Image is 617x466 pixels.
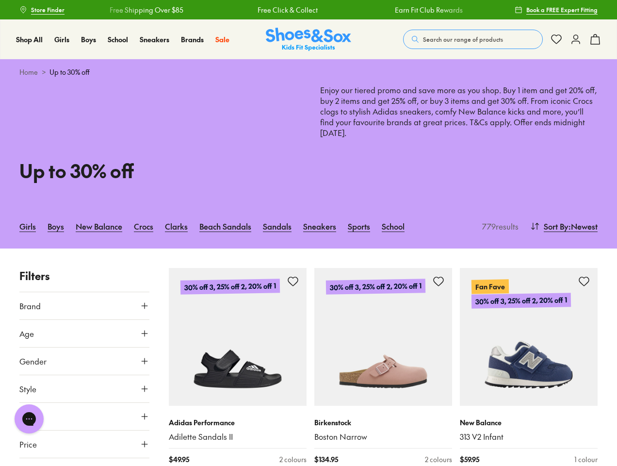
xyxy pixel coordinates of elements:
button: Brand [19,292,149,319]
span: Sort By [544,220,568,232]
span: Boys [81,34,96,44]
div: > [19,67,598,77]
a: Free Click & Collect [208,5,268,15]
a: Shop All [16,34,43,45]
h1: Up to 30% off [19,157,297,184]
a: 30% off 3, 25% off 2, 20% off 1 [314,268,452,406]
span: Girls [54,34,69,44]
button: Sort By:Newest [530,216,598,237]
p: Birkenstock [314,417,452,428]
a: Clarks [165,216,188,237]
a: Brands [181,34,204,45]
span: Style [19,383,36,395]
a: Crocs [134,216,153,237]
span: Shop All [16,34,43,44]
a: New Balance [76,216,122,237]
span: Book a FREE Expert Fitting [526,5,598,14]
a: 313 V2 Infant [460,432,598,442]
a: Boston Narrow [314,432,452,442]
span: Brand [19,300,41,312]
div: 2 colours [279,454,307,465]
span: Price [19,438,37,450]
iframe: Gorgias live chat messenger [10,401,49,437]
button: Style [19,375,149,402]
a: Beach Sandals [199,216,251,237]
span: School [108,34,128,44]
a: Sneakers [303,216,336,237]
div: 1 colour [574,454,598,465]
a: School [382,216,405,237]
a: Sale [215,34,229,45]
button: Price [19,431,149,458]
a: Sandals [263,216,292,237]
span: $ 59.95 [460,454,479,465]
a: Shoes & Sox [266,28,351,51]
div: 2 colours [425,454,452,465]
p: Filters [19,268,149,284]
a: Free Shipping Over $85 [483,5,557,15]
button: Colour [19,403,149,430]
a: Girls [19,216,36,237]
span: Brands [181,34,204,44]
p: 30% off 3, 25% off 2, 20% off 1 [326,279,425,295]
a: Home [19,67,38,77]
a: Fan Fave30% off 3, 25% off 2, 20% off 1 [460,268,598,406]
p: Enjoy our tiered promo and save more as you shop. Buy 1 item and get 20% off, buy 2 items and get... [320,85,598,181]
a: Earn Fit Club Rewards [345,5,413,15]
span: Sneakers [140,34,169,44]
p: 779 results [478,220,519,232]
span: Gender [19,355,47,367]
a: Book a FREE Expert Fitting [515,1,598,18]
p: 30% off 3, 25% off 2, 20% off 1 [180,279,280,295]
a: Sports [348,216,370,237]
a: Adilette Sandals II [169,432,307,442]
p: Fan Fave [471,280,509,294]
a: Girls [54,34,69,45]
span: Sale [215,34,229,44]
a: Store Finder [19,1,65,18]
a: 30% off 3, 25% off 2, 20% off 1 [169,268,307,406]
p: Adidas Performance [169,417,307,428]
span: $ 49.95 [169,454,189,465]
span: Search our range of products [423,35,503,44]
a: Free Shipping Over $85 [60,5,134,15]
button: Age [19,320,149,347]
button: Gender [19,348,149,375]
span: Store Finder [31,5,65,14]
img: SNS_Logo_Responsive.svg [266,28,351,51]
span: $ 134.95 [314,454,338,465]
a: Sneakers [140,34,169,45]
p: New Balance [460,417,598,428]
button: Search our range of products [403,30,543,49]
span: Age [19,328,34,339]
span: Up to 30% off [49,67,90,77]
p: 30% off 3, 25% off 2, 20% off 1 [471,293,571,309]
a: Boys [48,216,64,237]
a: School [108,34,128,45]
a: Boys [81,34,96,45]
span: : Newest [568,220,598,232]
